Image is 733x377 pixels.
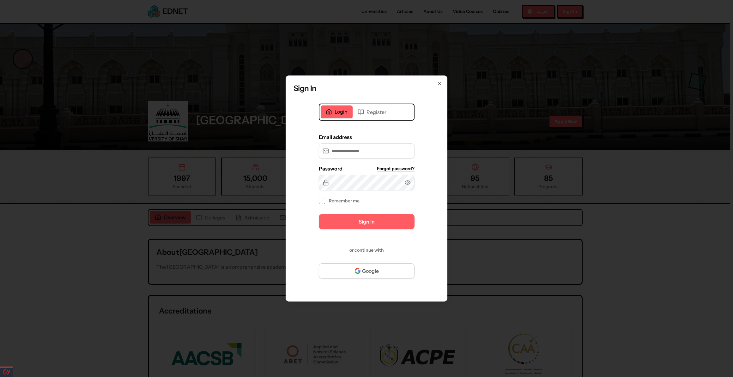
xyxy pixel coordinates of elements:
h2: Sign In [294,83,440,93]
span: Login [335,108,348,116]
label: Password [319,165,342,172]
span: Sign in [359,218,375,225]
span: Google [362,267,379,275]
button: Sign in [319,214,415,229]
span: Register [366,108,386,116]
label: Email address [319,133,415,141]
p: or continue with [349,247,384,253]
a: Forgot password? [377,165,415,172]
label: Remember me [329,198,360,204]
button: Google [319,263,415,278]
